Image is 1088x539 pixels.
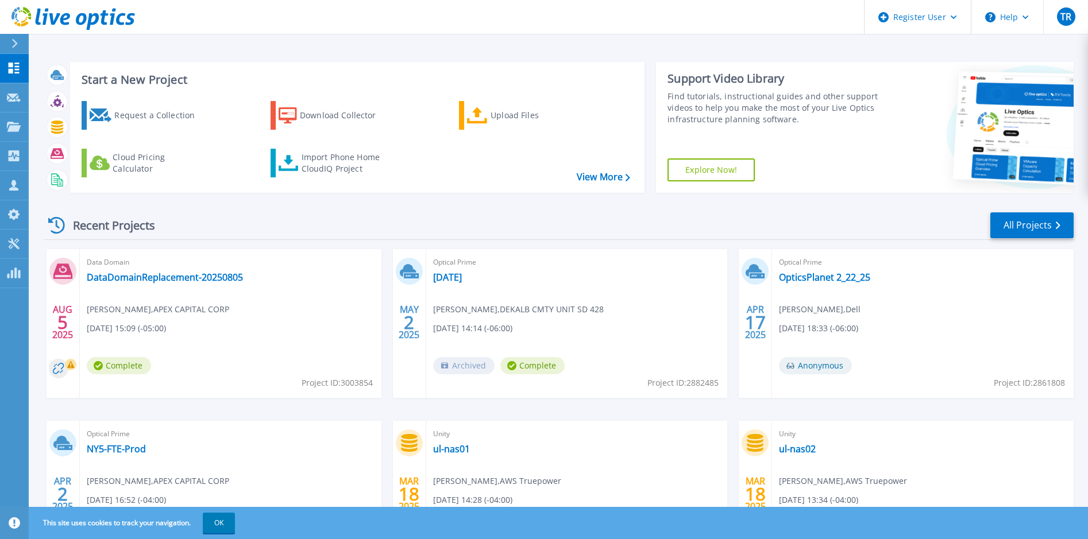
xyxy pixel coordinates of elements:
div: Find tutorials, instructional guides and other support videos to help you make the most of your L... [668,91,880,125]
span: 18 [399,489,419,499]
span: Project ID: 3003854 [302,377,373,389]
h3: Start a New Project [82,73,630,86]
span: [PERSON_NAME] , AWS Truepower [433,475,561,487]
a: ul-nas01 [433,443,470,455]
span: [DATE] 15:09 (-05:00) [87,322,166,335]
div: Request a Collection [114,104,206,127]
span: Project ID: 2861808 [994,377,1065,389]
span: TR [1060,12,1071,21]
span: [PERSON_NAME] , Dell [779,303,861,316]
div: APR 2025 [52,473,74,515]
span: Unity [779,428,1067,440]
span: [DATE] 13:34 (-04:00) [779,494,858,506]
span: [DATE] 14:14 (-06:00) [433,322,512,335]
a: ul-nas02 [779,443,816,455]
span: This site uses cookies to track your navigation. [32,513,235,533]
a: Download Collector [271,101,399,130]
span: [PERSON_NAME] , DEKALB CMTY UNIT SD 428 [433,303,604,316]
span: Optical Prime [87,428,375,440]
span: Anonymous [779,357,852,374]
span: [DATE] 16:52 (-04:00) [87,494,166,506]
span: 17 [745,317,766,327]
div: AUG 2025 [52,301,74,343]
div: MAR 2025 [398,473,420,515]
div: Download Collector [300,104,392,127]
div: Cloud Pricing Calculator [113,152,205,175]
span: [PERSON_NAME] , APEX CAPITAL CORP [87,475,229,487]
div: Upload Files [491,104,582,127]
span: Project ID: 2882485 [647,377,719,389]
span: [DATE] 14:28 (-04:00) [433,494,512,506]
div: MAY 2025 [398,301,420,343]
span: Data Domain [87,256,375,269]
div: MAR 2025 [744,473,766,515]
span: Unity [433,428,721,440]
a: View More [577,172,630,183]
a: Upload Files [459,101,587,130]
div: Support Video Library [668,71,880,86]
div: Import Phone Home CloudIQ Project [302,152,391,175]
a: DataDomainReplacement-20250805 [87,272,243,283]
a: All Projects [990,212,1074,238]
a: Cloud Pricing Calculator [82,149,210,177]
span: 18 [745,489,766,499]
a: NY5-FTE-Prod [87,443,146,455]
div: APR 2025 [744,301,766,343]
span: 5 [57,317,68,327]
a: [DATE] [433,272,462,283]
span: [PERSON_NAME] , AWS Truepower [779,475,907,487]
span: Optical Prime [779,256,1067,269]
div: Recent Projects [44,211,171,239]
span: Complete [87,357,151,374]
span: Archived [433,357,495,374]
span: [PERSON_NAME] , APEX CAPITAL CORP [87,303,229,316]
a: Request a Collection [82,101,210,130]
a: Explore Now! [668,158,755,181]
button: OK [203,513,235,533]
span: Optical Prime [433,256,721,269]
span: [DATE] 18:33 (-06:00) [779,322,858,335]
span: 2 [404,317,414,327]
a: OpticsPlanet 2_22_25 [779,272,870,283]
span: 2 [57,489,68,499]
span: Complete [500,357,565,374]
